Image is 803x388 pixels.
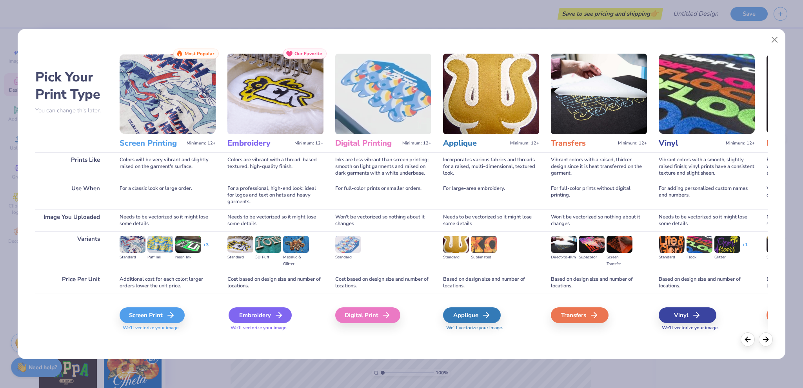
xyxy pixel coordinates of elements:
span: We'll vectorize your image. [227,325,323,331]
img: Applique [443,54,539,134]
h3: Applique [443,138,507,148]
div: Standard [227,254,253,261]
div: For a classic look or large order. [120,181,216,209]
div: Neon Ink [175,254,201,261]
div: Won't be vectorized so nothing about it changes [551,209,647,231]
img: 3D Puff [255,236,281,253]
h3: Embroidery [227,138,291,148]
div: Standard [335,254,361,261]
div: Prints Like [35,152,108,181]
div: Transfers [551,307,609,323]
img: Standard [443,236,469,253]
div: Cost based on design size and number of locations. [227,272,323,294]
span: Minimum: 12+ [294,141,323,146]
div: Colors are vibrant with a thread-based textured, high-quality finish. [227,152,323,181]
img: Glitter [714,236,740,253]
div: Metallic & Glitter [283,254,309,267]
img: Screen Transfer [607,236,632,253]
img: Direct-to-film [551,236,577,253]
div: Image You Uploaded [35,209,108,231]
img: Standard [120,236,145,253]
div: Use When [35,181,108,209]
span: Our Favorite [294,51,322,56]
div: + 3 [203,242,209,255]
div: Glitter [714,254,740,261]
div: Needs to be vectorized so it might lose some details [227,209,323,231]
div: Sublimated [471,254,497,261]
div: Standard [659,254,685,261]
span: Minimum: 12+ [402,141,431,146]
div: Won't be vectorized so nothing about it changes [335,209,431,231]
div: Inks are less vibrant than screen printing; smooth on light garments and raised on dark garments ... [335,152,431,181]
div: 3D Puff [255,254,281,261]
img: Standard [767,236,792,253]
div: For a professional, high-end look; ideal for logos and text on hats and heavy garments. [227,181,323,209]
span: Minimum: 12+ [510,141,539,146]
span: We'll vectorize your image. [659,325,755,331]
div: Standard [767,254,792,261]
img: Sublimated [471,236,497,253]
div: Applique [443,307,501,323]
img: Standard [659,236,685,253]
div: Based on design size and number of locations. [551,272,647,294]
img: Standard [335,236,361,253]
div: For adding personalized custom names and numbers. [659,181,755,209]
img: Puff Ink [147,236,173,253]
div: Vinyl [659,307,716,323]
img: Screen Printing [120,54,216,134]
div: Digital Print [335,307,400,323]
div: Colors will be very vibrant and slightly raised on the garment's surface. [120,152,216,181]
div: Vibrant colors with a raised, thicker design since it is heat transferred on the garment. [551,152,647,181]
div: Variants [35,231,108,272]
img: Vinyl [659,54,755,134]
h3: Vinyl [659,138,723,148]
div: Cost based on design size and number of locations. [335,272,431,294]
img: Flock [687,236,712,253]
div: Puff Ink [147,254,173,261]
div: + 1 [742,242,748,255]
p: You can change this later. [35,107,108,114]
img: Supacolor [579,236,605,253]
img: Standard [227,236,253,253]
div: Screen Print [120,307,185,323]
div: Price Per Unit [35,272,108,294]
div: Incorporates various fabrics and threads for a raised, multi-dimensional, textured look. [443,152,539,181]
h3: Digital Printing [335,138,399,148]
div: For full-color prints or smaller orders. [335,181,431,209]
div: Vibrant colors with a smooth, slightly raised finish; vinyl prints have a consistent texture and ... [659,152,755,181]
div: Needs to be vectorized so it might lose some details [659,209,755,231]
div: For large-area embroidery. [443,181,539,209]
span: We'll vectorize your image. [120,325,216,331]
div: Based on design size and number of locations. [443,272,539,294]
div: Direct-to-film [551,254,577,261]
div: Embroidery [229,307,292,323]
img: Metallic & Glitter [283,236,309,253]
h3: Transfers [551,138,615,148]
div: Supacolor [579,254,605,261]
div: Additional cost for each color; larger orders lower the unit price. [120,272,216,294]
span: Minimum: 12+ [726,141,755,146]
img: Embroidery [227,54,323,134]
div: Flock [687,254,712,261]
img: Digital Printing [335,54,431,134]
span: Minimum: 12+ [618,141,647,146]
img: Transfers [551,54,647,134]
div: Needs to be vectorized so it might lose some details [120,209,216,231]
div: Screen Transfer [607,254,632,267]
span: Minimum: 12+ [187,141,216,146]
h3: Screen Printing [120,138,183,148]
span: Most Popular [185,51,214,56]
div: Based on design size and number of locations. [659,272,755,294]
div: Standard [120,254,145,261]
div: For full-color prints without digital printing. [551,181,647,209]
span: We'll vectorize your image. [443,325,539,331]
img: Neon Ink [175,236,201,253]
h2: Pick Your Print Type [35,69,108,103]
div: Needs to be vectorized so it might lose some details [443,209,539,231]
div: Standard [443,254,469,261]
button: Close [767,32,782,47]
